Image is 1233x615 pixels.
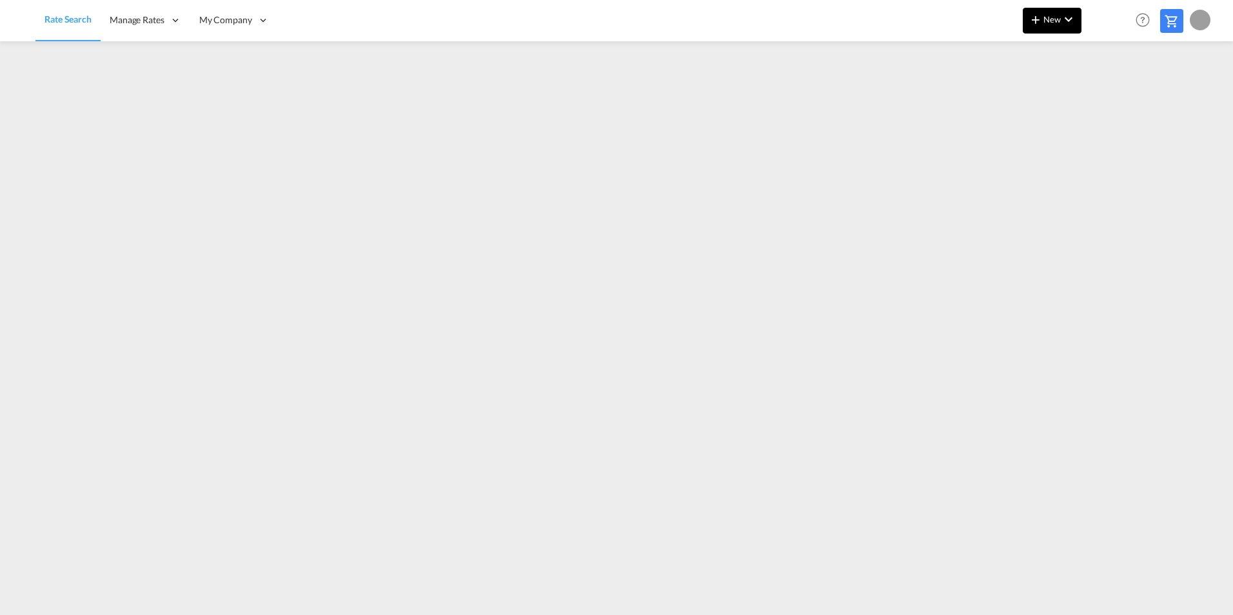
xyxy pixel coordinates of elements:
md-icon: icon-plus 400-fg [1028,12,1043,27]
span: Rate Search [44,14,92,24]
span: Help [1132,9,1154,31]
span: My Company [199,14,252,26]
span: New [1028,14,1076,24]
md-icon: icon-chevron-down [1061,12,1076,27]
span: Manage Rates [110,14,164,26]
div: Help [1132,9,1160,32]
button: icon-plus 400-fgNewicon-chevron-down [1023,8,1081,34]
